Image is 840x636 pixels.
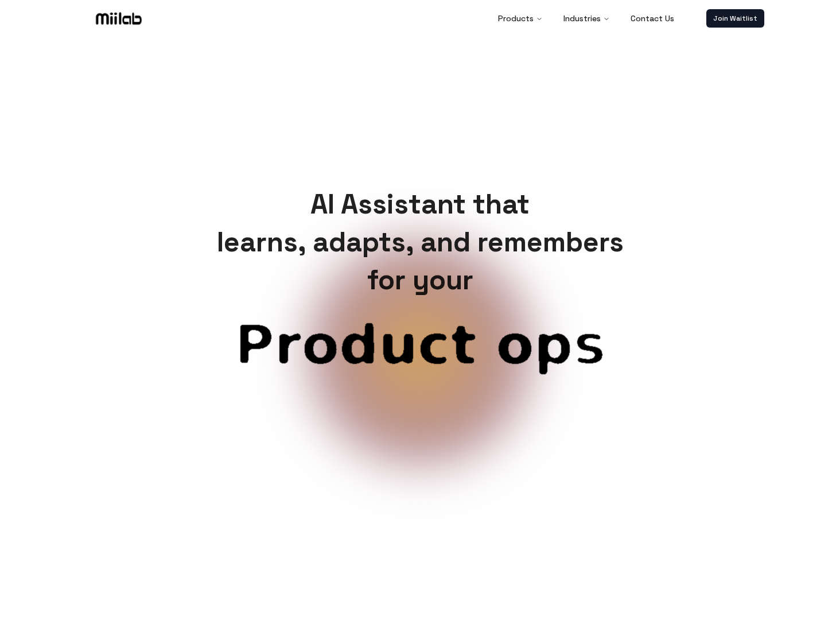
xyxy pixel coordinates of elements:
a: Join Waitlist [706,9,764,28]
span: Customer service [162,317,678,428]
a: Contact Us [621,7,683,30]
a: Logo [76,10,162,27]
button: Industries [554,7,619,30]
h1: AI Assistant that learns, adapts, and remembers for your [208,185,633,299]
button: Products [489,7,552,30]
nav: Main [489,7,683,30]
img: Logo [94,10,144,27]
